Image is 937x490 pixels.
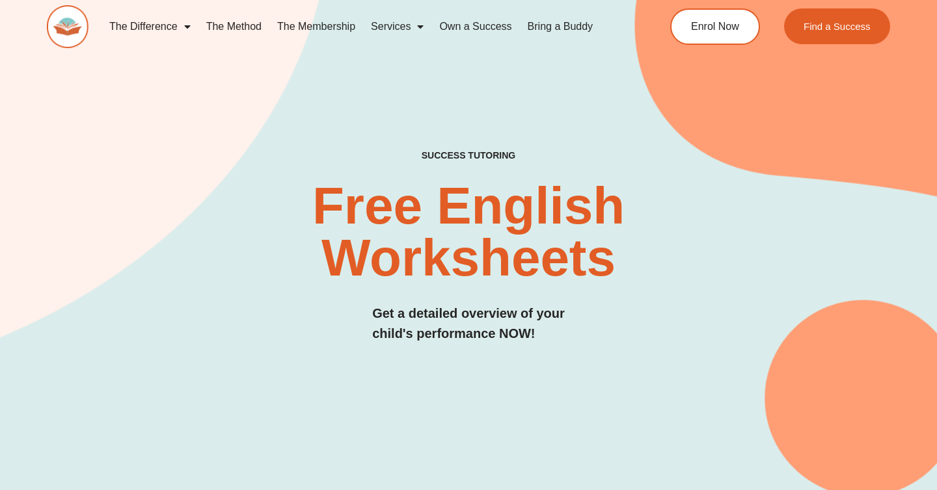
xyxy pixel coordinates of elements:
span: Enrol Now [691,21,739,32]
a: Own a Success [431,12,519,42]
nav: Menu [102,12,622,42]
h4: SUCCESS TUTORING​ [344,150,593,161]
a: Find a Success [784,8,890,44]
a: The Membership [269,12,363,42]
a: The Method [198,12,269,42]
a: Services [363,12,431,42]
span: Find a Success [804,21,871,31]
h2: Free English Worksheets​ [190,180,746,284]
h3: Get a detailed overview of your child's performance NOW! [372,303,565,344]
a: Bring a Buddy [520,12,601,42]
a: The Difference [102,12,198,42]
a: Enrol Now [670,8,760,45]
